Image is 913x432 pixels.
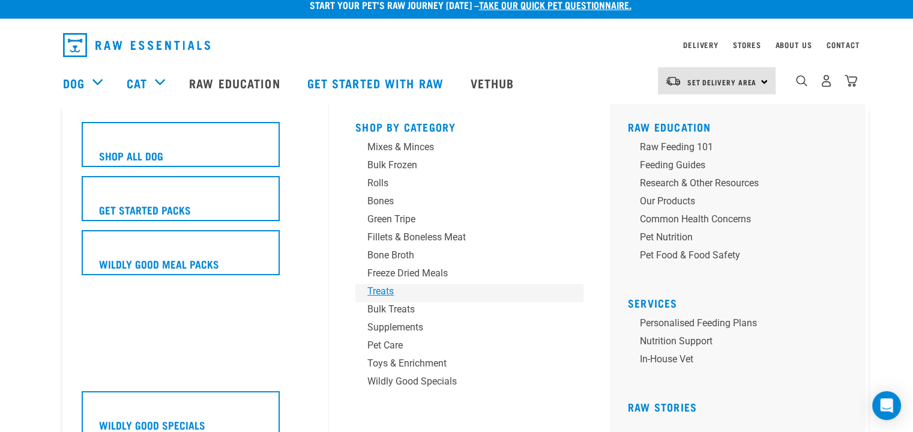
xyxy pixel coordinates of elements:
[640,158,827,172] div: Feeding Guides
[355,212,583,230] a: Green Tripe
[177,59,295,107] a: Raw Education
[367,356,555,371] div: Toys & Enrichment
[355,284,583,302] a: Treats
[99,202,191,218] h5: Get Started Packs
[628,212,856,230] a: Common Health Concerns
[367,140,555,154] div: Mixes & Minces
[683,43,718,47] a: Delivery
[355,374,583,392] a: Wildly Good Specials
[53,28,860,62] nav: dropdown navigation
[628,140,856,158] a: Raw Feeding 101
[367,374,555,389] div: Wildly Good Specials
[99,256,219,272] h5: Wildly Good Meal Packs
[99,148,163,163] h5: Shop All Dog
[355,248,583,266] a: Bone Broth
[63,33,210,57] img: Raw Essentials Logo
[355,338,583,356] a: Pet Care
[367,158,555,172] div: Bulk Frozen
[355,140,583,158] a: Mixes & Minces
[665,76,681,87] img: van-moving.png
[82,122,310,176] a: Shop All Dog
[628,194,856,212] a: Our Products
[459,59,529,107] a: Vethub
[355,230,583,248] a: Fillets & Boneless Meat
[127,74,147,92] a: Cat
[355,266,583,284] a: Freeze Dried Meals
[367,284,555,299] div: Treats
[640,140,827,154] div: Raw Feeding 101
[628,352,856,370] a: In-house vet
[628,404,697,410] a: Raw Stories
[367,266,555,281] div: Freeze Dried Meals
[628,248,856,266] a: Pet Food & Food Safety
[845,75,857,87] img: home-icon@2x.png
[355,356,583,374] a: Toys & Enrichment
[355,158,583,176] a: Bulk Frozen
[628,316,856,334] a: Personalised Feeding Plans
[367,230,555,245] div: Fillets & Boneless Meat
[827,43,860,47] a: Contact
[733,43,761,47] a: Stores
[367,248,555,263] div: Bone Broth
[367,338,555,353] div: Pet Care
[82,176,310,230] a: Get Started Packs
[367,176,555,190] div: Rolls
[628,158,856,176] a: Feeding Guides
[640,212,827,227] div: Common Health Concerns
[628,334,856,352] a: Nutrition Support
[355,121,583,130] h5: Shop By Category
[796,75,807,87] img: home-icon-1@2x.png
[355,302,583,320] a: Bulk Treats
[82,230,310,284] a: Wildly Good Meal Packs
[628,297,856,306] h5: Services
[479,2,631,7] a: take our quick pet questionnaire.
[295,59,459,107] a: Get started with Raw
[628,230,856,248] a: Pet Nutrition
[367,302,555,317] div: Bulk Treats
[687,80,757,84] span: Set Delivery Area
[820,75,833,87] img: user.png
[628,124,711,130] a: Raw Education
[367,320,555,335] div: Supplements
[640,248,827,263] div: Pet Food & Food Safety
[640,230,827,245] div: Pet Nutrition
[628,176,856,194] a: Research & Other Resources
[355,320,583,338] a: Supplements
[63,74,85,92] a: Dog
[640,194,827,208] div: Our Products
[775,43,812,47] a: About Us
[355,194,583,212] a: Bones
[640,176,827,190] div: Research & Other Resources
[355,176,583,194] a: Rolls
[367,194,555,208] div: Bones
[367,212,555,227] div: Green Tripe
[872,391,901,420] div: Open Intercom Messenger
